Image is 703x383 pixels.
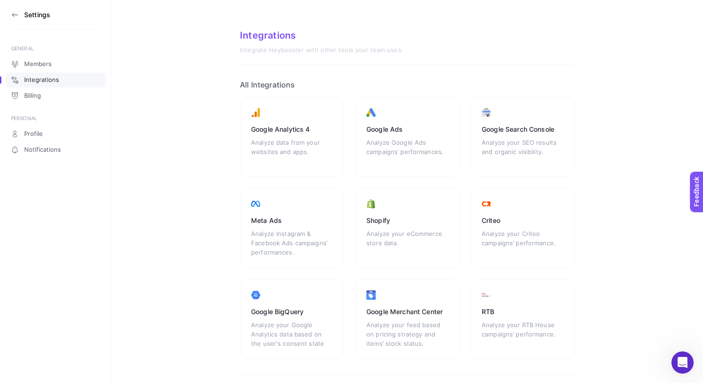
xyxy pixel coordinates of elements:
[240,30,575,41] div: Integrations
[251,216,333,225] div: Meta Ads
[366,125,448,134] div: Google Ads
[482,307,564,316] div: RTB
[251,320,333,348] div: Analyze your Google Analytics data based on the user's consent state
[24,11,50,19] h3: Settings
[6,127,106,141] a: Profile
[482,138,564,166] div: Analyze your SEO results and organic visibility.
[6,88,106,103] a: Billing
[482,320,564,348] div: Analyze your RTB House campaigns’ performance.
[482,216,564,225] div: Criteo
[6,142,106,157] a: Notifications
[24,92,41,100] span: Billing
[366,307,448,316] div: Google Merchant Center
[482,229,564,257] div: Analyze your Criteo campaigns’ performance.
[24,130,43,138] span: Profile
[6,73,106,87] a: Integrations
[6,57,106,72] a: Members
[671,351,694,374] iframe: Intercom live chat
[6,3,35,10] span: Feedback
[251,138,333,166] div: Analyze data from your websites and apps.
[482,125,564,134] div: Google Search Console
[11,114,100,122] div: PERSONAL
[251,125,333,134] div: Google Analytics 4
[366,320,448,348] div: Analyze your feed based on pricing strategy and items’ stock status.
[366,229,448,257] div: Analyze your eCommerce store data.
[366,138,448,166] div: Analyze Google Ads campaigns’ performances.
[251,229,333,257] div: Analyze Instagram & Facebook Ads campaigns’ performances.
[24,60,52,68] span: Members
[11,45,100,52] div: GENERAL
[251,307,333,316] div: Google BigQuery
[24,146,61,154] span: Notifications
[366,216,448,225] div: Shopify
[240,80,575,89] h2: All Integrations
[24,76,59,84] span: Integrations
[240,47,575,54] div: Integrate Heybooster with other tools your team uses.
